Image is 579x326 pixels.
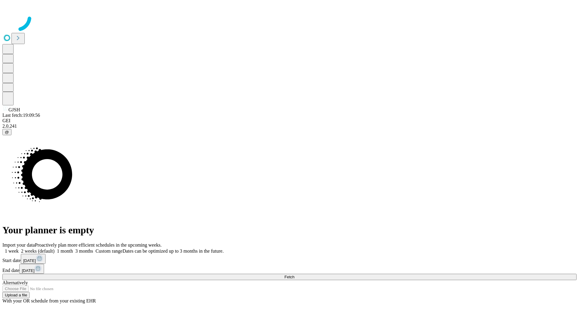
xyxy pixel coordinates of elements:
[2,254,577,264] div: Start date
[23,258,36,263] span: [DATE]
[2,292,30,298] button: Upload a file
[57,248,73,254] span: 1 month
[2,129,11,135] button: @
[21,254,46,264] button: [DATE]
[122,248,223,254] span: Dates can be optimized up to 3 months in the future.
[2,274,577,280] button: Fetch
[5,130,9,134] span: @
[2,225,577,236] h1: Your planner is empty
[5,248,19,254] span: 1 week
[2,242,35,248] span: Import your data
[2,264,577,274] div: End date
[2,298,96,303] span: With your OR schedule from your existing EHR
[21,248,55,254] span: 2 weeks (default)
[8,107,20,112] span: GJSH
[19,264,44,274] button: [DATE]
[35,242,162,248] span: Proactively plan more efficient schedules in the upcoming weeks.
[2,123,577,129] div: 2.0.241
[284,275,294,279] span: Fetch
[2,113,40,118] span: Last fetch: 19:09:56
[22,268,34,273] span: [DATE]
[75,248,93,254] span: 3 months
[96,248,122,254] span: Custom range
[2,280,28,285] span: Alternatively
[2,118,577,123] div: GEI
